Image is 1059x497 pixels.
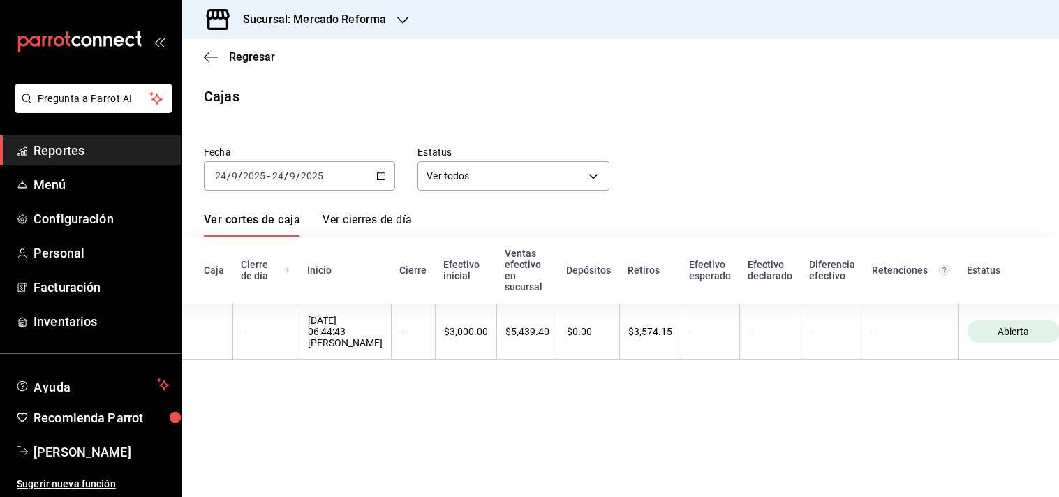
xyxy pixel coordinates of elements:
div: $3,574.15 [628,326,672,337]
div: $3,000.00 [444,326,488,337]
span: - [267,170,270,181]
div: - [690,326,731,337]
svg: El número de cierre de día es consecutivo y consolida todos los cortes de caja previos en un únic... [284,265,290,276]
span: / [238,170,242,181]
div: Ventas efectivo en sucursal [505,248,549,292]
input: ---- [300,170,324,181]
span: Facturación [34,278,170,297]
div: Ver todos [417,161,609,191]
span: / [296,170,300,181]
a: Ver cierres de día [323,213,412,237]
label: Fecha [204,147,395,157]
div: $0.00 [567,326,611,337]
span: Sugerir nueva función [17,477,170,491]
button: Pregunta a Parrot AI [15,84,172,113]
div: Cajas [204,86,239,107]
span: Inventarios [34,312,170,331]
div: Inicio [307,265,383,276]
label: Estatus [417,147,609,157]
div: navigation tabs [204,213,412,237]
div: - [810,326,855,337]
span: Pregunta a Parrot AI [38,91,150,106]
input: ---- [242,170,266,181]
div: - [400,326,427,337]
span: Personal [34,244,170,262]
div: - [204,326,224,337]
svg: Total de retenciones de propinas registradas [939,265,950,276]
div: Efectivo inicial [443,259,488,281]
div: Efectivo declarado [748,259,792,281]
span: Reportes [34,141,170,160]
span: Ayuda [34,376,151,393]
h3: Sucursal: Mercado Reforma [232,11,386,28]
div: Retenciones [872,265,950,276]
div: - [873,326,950,337]
a: Ver cortes de caja [204,213,300,237]
input: -- [289,170,296,181]
button: open_drawer_menu [154,36,165,47]
span: Configuración [34,209,170,228]
span: Abierta [992,326,1035,337]
input: -- [214,170,227,181]
span: Recomienda Parrot [34,408,170,427]
div: - [748,326,792,337]
div: Diferencia efectivo [809,259,855,281]
span: Regresar [229,50,275,64]
div: Cierre de día [241,259,290,281]
span: [PERSON_NAME] [34,443,170,461]
span: / [284,170,288,181]
div: [DATE] 06:44:43 [PERSON_NAME] [308,315,383,348]
div: Efectivo esperado [689,259,731,281]
a: Pregunta a Parrot AI [10,101,172,116]
div: Caja [204,265,224,276]
div: Cierre [399,265,427,276]
div: $5,439.40 [505,326,549,337]
span: Menú [34,175,170,194]
span: / [227,170,231,181]
input: -- [231,170,238,181]
input: -- [272,170,284,181]
div: Depósitos [566,265,611,276]
button: Regresar [204,50,275,64]
div: Retiros [628,265,672,276]
div: - [242,326,290,337]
